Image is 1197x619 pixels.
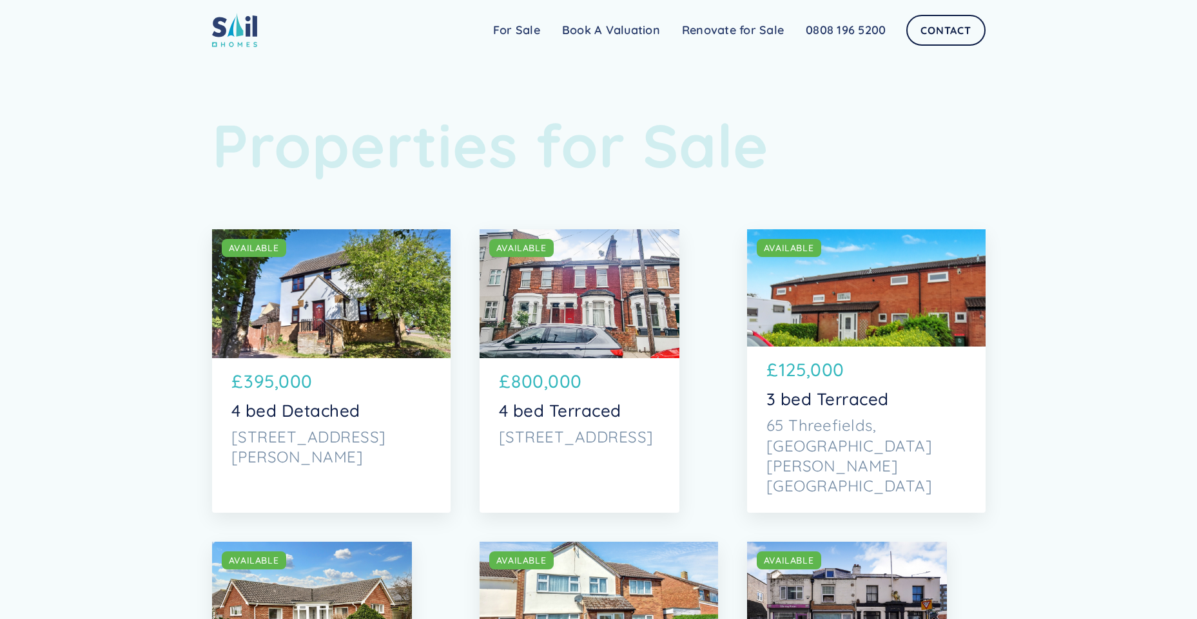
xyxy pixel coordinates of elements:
[244,368,313,395] p: 395,000
[747,229,986,513] a: AVAILABLE£125,0003 bed Terraced65 Threefields, [GEOGRAPHIC_DATA][PERSON_NAME][GEOGRAPHIC_DATA]
[212,110,986,181] h1: Properties for Sale
[764,242,814,254] div: AVAILABLE
[212,13,257,47] img: sail home logo colored
[766,389,966,409] p: 3 bed Terraced
[906,15,985,46] a: Contact
[766,356,778,383] p: £
[511,368,582,395] p: 800,000
[499,368,511,395] p: £
[231,368,243,395] p: £
[671,17,795,43] a: Renovate for Sale
[766,415,966,497] p: 65 Threefields, [GEOGRAPHIC_DATA][PERSON_NAME][GEOGRAPHIC_DATA]
[482,17,551,43] a: For Sale
[229,242,279,254] div: AVAILABLE
[496,554,547,567] div: AVAILABLE
[551,17,671,43] a: Book A Valuation
[480,229,679,513] a: AVAILABLE£800,0004 bed Terraced[STREET_ADDRESS]
[764,554,814,567] div: AVAILABLE
[229,554,279,567] div: AVAILABLE
[499,427,660,447] p: [STREET_ADDRESS]
[795,17,897,43] a: 0808 196 5200
[231,427,431,468] p: [STREET_ADDRESS][PERSON_NAME]
[499,401,660,421] p: 4 bed Terraced
[212,229,451,513] a: AVAILABLE£395,0004 bed Detached[STREET_ADDRESS][PERSON_NAME]
[496,242,547,254] div: AVAILABLE
[779,356,844,383] p: 125,000
[231,401,431,421] p: 4 bed Detached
